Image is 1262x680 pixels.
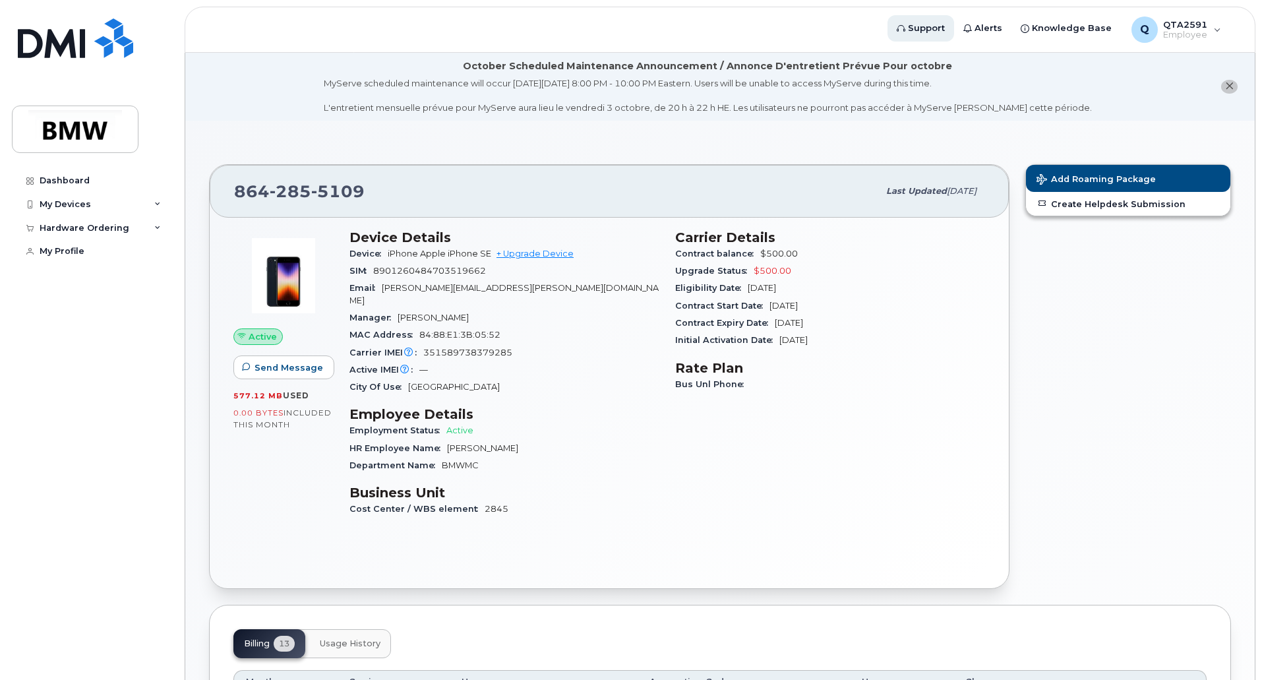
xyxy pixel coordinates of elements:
[249,330,277,343] span: Active
[675,318,775,328] span: Contract Expiry Date
[233,408,332,429] span: included this month
[1026,165,1230,192] button: Add Roaming Package
[233,391,283,400] span: 577.12 MB
[675,266,754,276] span: Upgrade Status
[324,77,1092,114] div: MyServe scheduled maintenance will occur [DATE][DATE] 8:00 PM - 10:00 PM Eastern. Users will be u...
[1037,174,1156,187] span: Add Roaming Package
[244,236,323,315] img: image20231002-3703462-10zne2t.jpeg
[1221,80,1238,94] button: close notification
[442,460,479,470] span: BMWMC
[675,379,750,389] span: Bus Unl Phone
[349,504,485,514] span: Cost Center / WBS element
[349,425,446,435] span: Employment Status
[1205,623,1252,670] iframe: Messenger Launcher
[463,59,952,73] div: October Scheduled Maintenance Announcement / Annonce D'entretient Prévue Pour octobre
[754,266,791,276] span: $500.00
[311,181,365,201] span: 5109
[349,406,659,422] h3: Employee Details
[446,425,473,435] span: Active
[349,485,659,501] h3: Business Unit
[349,283,659,305] span: [PERSON_NAME][EMAIL_ADDRESS][PERSON_NAME][DOMAIN_NAME]
[349,365,419,375] span: Active IMEI
[349,460,442,470] span: Department Name
[320,638,380,649] span: Usage History
[447,443,518,453] span: [PERSON_NAME]
[349,249,388,259] span: Device
[349,443,447,453] span: HR Employee Name
[419,365,428,375] span: —
[769,301,798,311] span: [DATE]
[408,382,500,392] span: [GEOGRAPHIC_DATA]
[349,283,382,293] span: Email
[760,249,798,259] span: $500.00
[388,249,491,259] span: iPhone Apple iPhone SE
[233,408,284,417] span: 0.00 Bytes
[349,313,398,323] span: Manager
[398,313,469,323] span: [PERSON_NAME]
[349,230,659,245] h3: Device Details
[675,360,985,376] h3: Rate Plan
[779,335,808,345] span: [DATE]
[349,348,423,357] span: Carrier IMEI
[349,382,408,392] span: City Of Use
[270,181,311,201] span: 285
[423,348,512,357] span: 351589738379285
[496,249,574,259] a: + Upgrade Device
[283,390,309,400] span: used
[349,330,419,340] span: MAC Address
[947,186,977,196] span: [DATE]
[775,318,803,328] span: [DATE]
[1026,192,1230,216] a: Create Helpdesk Submission
[675,283,748,293] span: Eligibility Date
[233,355,334,379] button: Send Message
[675,301,769,311] span: Contract Start Date
[675,335,779,345] span: Initial Activation Date
[485,504,508,514] span: 2845
[748,283,776,293] span: [DATE]
[234,181,365,201] span: 864
[255,361,323,374] span: Send Message
[886,186,947,196] span: Last updated
[349,266,373,276] span: SIM
[675,230,985,245] h3: Carrier Details
[373,266,486,276] span: 8901260484703519662
[675,249,760,259] span: Contract balance
[419,330,500,340] span: 84:88:E1:3B:05:52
